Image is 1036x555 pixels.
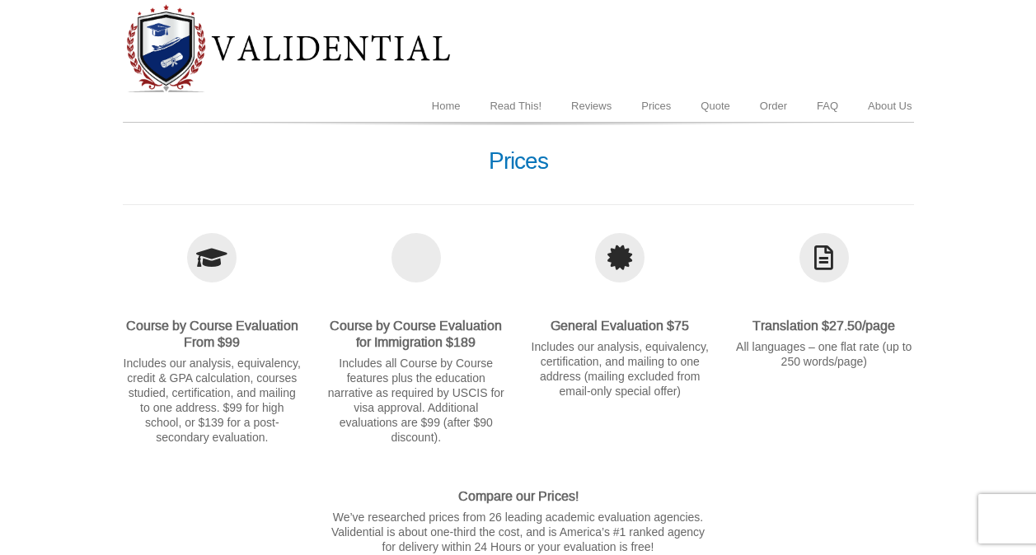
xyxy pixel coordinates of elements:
[123,148,914,175] h1: Prices
[458,489,579,503] strong: Compare our Prices!
[330,319,502,349] strong: Course by Course Evaluation for Immigration $189
[551,319,689,333] strong: General Evaluation $75
[123,3,452,94] img: Diploma Evaluation Service
[531,339,710,399] p: Includes our analysis, equivalency, certification, and mailing to one address (mailing excluded f...
[686,91,744,122] a: Quote
[475,91,556,122] a: Read This!
[734,339,914,369] p: All languages – one flat rate (up to 250 words/page)
[853,91,926,122] a: About Us
[326,356,506,445] p: Includes all Course by Course features plus the education narrative as required by USCIS for visa...
[626,91,686,122] a: Prices
[752,319,895,333] strong: Translation $27.50/page
[745,91,802,122] a: Order
[802,91,853,122] a: FAQ
[417,91,476,122] a: Home
[556,91,626,122] a: Reviews
[123,356,302,445] p: Includes our analysis, equivalency, credit & GPA calculation, courses studied, certification, and...
[126,319,298,349] strong: Course by Course Evaluation From $99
